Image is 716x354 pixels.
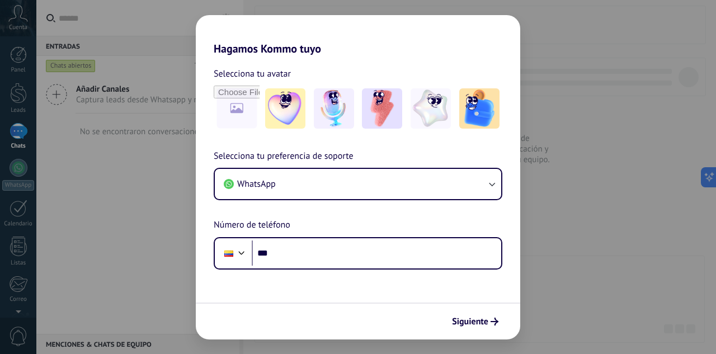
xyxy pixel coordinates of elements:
h2: Hagamos Kommo tuyo [196,15,520,55]
div: Colombia: + 57 [218,242,239,265]
img: -4.jpeg [411,88,451,129]
span: Selecciona tu avatar [214,67,291,81]
span: Siguiente [452,318,488,325]
span: Selecciona tu preferencia de soporte [214,149,354,164]
img: -2.jpeg [314,88,354,129]
span: WhatsApp [237,178,276,190]
button: Siguiente [447,312,503,331]
span: Número de teléfono [214,218,290,233]
img: -3.jpeg [362,88,402,129]
img: -1.jpeg [265,88,305,129]
button: WhatsApp [215,169,501,199]
img: -5.jpeg [459,88,500,129]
